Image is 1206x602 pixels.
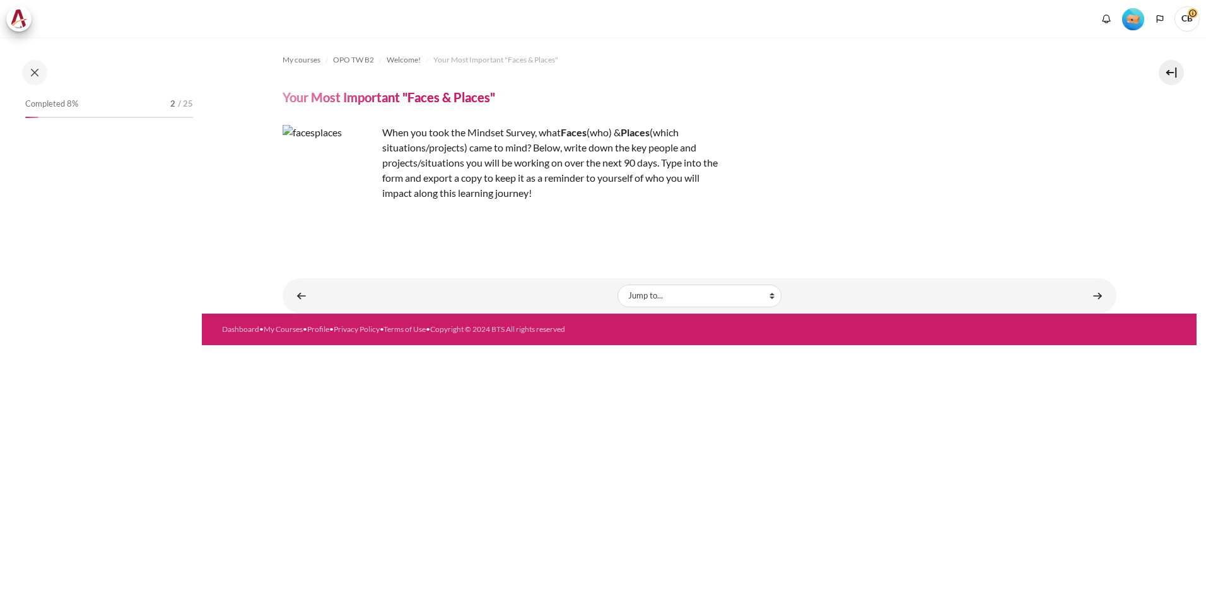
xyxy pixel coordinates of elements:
[1174,6,1200,32] a: User menu
[10,9,28,28] img: Architeck
[433,54,558,66] span: Your Most Important "Faces & Places"
[387,54,421,66] span: Welcome!
[6,6,38,32] a: Architeck Architeck
[561,126,566,138] strong: F
[1085,283,1110,308] a: Your Buddy Group! ►
[25,117,38,118] div: 8%
[264,324,303,334] a: My Courses
[222,324,259,334] a: Dashboard
[283,125,724,201] p: When you took the Mindset Survey, what (who) & (which situations/projects) came to mind? Below, w...
[1174,6,1200,32] span: CB
[430,324,565,334] a: Copyright © 2024 BTS All rights reserved
[1097,9,1116,28] div: Show notification window with no new notifications
[222,324,754,335] div: • • • • •
[283,125,377,219] img: facesplaces
[621,126,650,138] strong: Places
[333,54,374,66] span: OPO TW B2
[178,98,193,110] span: / 25
[170,98,175,110] span: 2
[1150,9,1169,28] button: Languages
[283,89,495,105] h4: Your Most Important "Faces & Places"
[433,52,558,68] a: Your Most Important "Faces & Places"
[283,50,1116,70] nav: Navigation bar
[289,283,314,308] a: ◄ Download Your Workbook
[1122,7,1144,30] div: Level #1
[307,324,329,334] a: Profile
[283,52,320,68] a: My courses
[383,324,426,334] a: Terms of Use
[566,126,587,138] strong: aces
[334,324,380,334] a: Privacy Policy
[1122,8,1144,30] img: Level #1
[25,98,78,110] span: Completed 8%
[387,52,421,68] a: Welcome!
[333,52,374,68] a: OPO TW B2
[283,54,320,66] span: My courses
[1117,7,1149,30] a: Level #1
[202,37,1197,314] section: Content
